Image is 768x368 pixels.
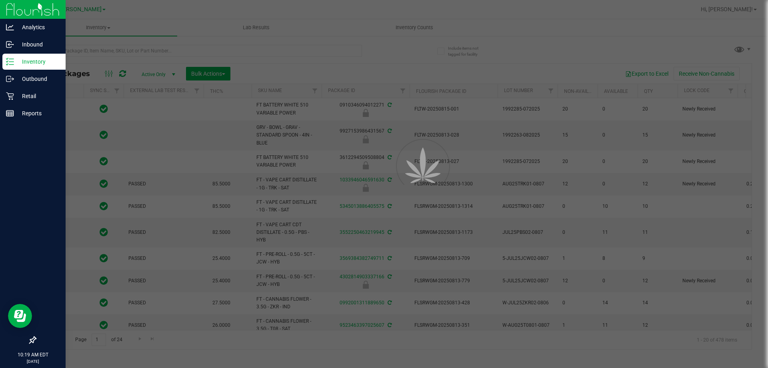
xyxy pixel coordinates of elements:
[6,109,14,117] inline-svg: Reports
[6,92,14,100] inline-svg: Retail
[14,74,62,84] p: Outbound
[6,23,14,31] inline-svg: Analytics
[14,91,62,101] p: Retail
[14,57,62,66] p: Inventory
[6,40,14,48] inline-svg: Inbound
[4,358,62,364] p: [DATE]
[4,351,62,358] p: 10:19 AM EDT
[6,58,14,66] inline-svg: Inventory
[8,304,32,328] iframe: Resource center
[14,40,62,49] p: Inbound
[14,109,62,118] p: Reports
[14,22,62,32] p: Analytics
[6,75,14,83] inline-svg: Outbound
